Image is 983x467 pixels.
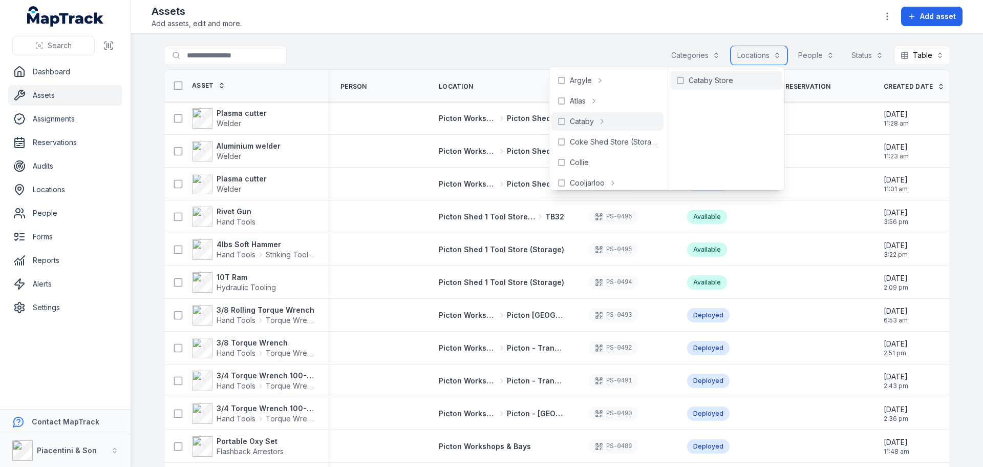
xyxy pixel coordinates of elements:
[570,157,589,168] span: Collie
[8,203,122,224] a: People
[687,341,730,355] div: Deployed
[217,371,316,381] strong: 3/4 Torque Wrench 100-600 ft/lbs 0320601267
[884,251,908,259] span: 3:22 pm
[884,240,908,259] time: 18/08/2025, 3:22:55 pm
[217,207,255,217] strong: Rivet Gun
[217,152,241,160] span: Welder
[884,185,908,193] span: 11:01 am
[687,242,727,257] div: Available
[8,179,122,200] a: Locations
[884,306,908,324] time: 16/08/2025, 6:53:26 am
[884,83,933,91] span: Created Date
[884,339,908,357] time: 15/08/2025, 2:51:47 pm
[217,217,255,226] span: Hand Tools
[217,108,267,118] strong: Plasma cutter
[439,310,497,320] span: Picton Workshops & Bays
[894,46,950,65] button: Table
[884,404,908,423] time: 15/08/2025, 2:36:05 pm
[884,349,908,357] span: 2:51 pm
[589,439,638,454] div: PS-0489
[439,278,564,287] span: Picton Shed 1 Tool Store (Storage)
[920,11,956,22] span: Add asset
[217,403,316,414] strong: 3/4 Torque Wrench 100-600 ft/lbs 447
[901,7,963,26] button: Add asset
[687,374,730,388] div: Deployed
[884,339,908,349] span: [DATE]
[507,310,565,320] span: Picton [GEOGRAPHIC_DATA]
[192,338,316,358] a: 3/8 Torque WrenchHand ToolsTorque Wrench
[192,82,214,90] span: Asset
[217,185,241,193] span: Welder
[570,75,592,86] span: Argyle
[884,208,908,218] span: [DATE]
[192,82,225,90] a: Asset
[439,146,497,156] span: Picton Workshops & Bays
[8,297,122,318] a: Settings
[266,348,316,358] span: Torque Wrench
[439,277,564,288] a: Picton Shed 1 Tool Store (Storage)
[507,179,565,189] span: Picton Shed 2 Fabrication Shop
[884,448,909,456] span: 11:48 am
[785,83,830,91] span: Reservation
[217,447,284,456] span: Flashback Arrestors
[8,62,122,82] a: Dashboard
[152,18,242,29] span: Add assets, edit and more.
[8,109,122,129] a: Assignments
[687,275,727,290] div: Available
[687,308,730,322] div: Deployed
[12,36,95,55] button: Search
[589,275,638,290] div: PS-0494
[570,137,657,147] span: Coke Shed Store (Storage)
[266,414,316,424] span: Torque Wrench
[192,403,316,424] a: 3/4 Torque Wrench 100-600 ft/lbs 447Hand ToolsTorque Wrench
[884,437,909,448] span: [DATE]
[217,141,281,151] strong: Aluminium welder
[217,381,255,391] span: Hand Tools
[665,46,726,65] button: Categories
[570,96,586,106] span: Atlas
[192,108,267,129] a: Plasma cutterWelder
[884,208,908,226] time: 19/08/2025, 3:56:18 pm
[884,404,908,415] span: [DATE]
[340,83,367,91] span: Person
[884,382,908,390] span: 2:43 pm
[507,146,565,156] span: Picton Shed 2 Fabrication Shop
[570,116,594,127] span: Cataby
[192,436,284,457] a: Portable Oxy SetFlashback Arrestors
[217,283,276,292] span: Hydraulic Tooling
[439,212,564,222] a: Picton Shed 1 Tool Store (Storage)TB32
[687,407,730,421] div: Deployed
[687,439,730,454] div: Deployed
[192,272,276,293] a: 10T RamHydraulic Tooling
[689,75,733,86] span: Cataby Store
[507,113,565,124] span: Picton Shed 2 Fabrication Shop
[217,414,255,424] span: Hand Tools
[192,305,316,326] a: 3/8 Rolling Torque WrenchHand ToolsTorque Wrench
[570,178,605,188] span: Cooljarloo
[884,372,908,382] span: [DATE]
[192,174,267,194] a: Plasma cutterWelder
[884,273,908,283] span: [DATE]
[507,376,565,386] span: Picton - Transmission Bay
[266,315,316,326] span: Torque Wrench
[439,179,497,189] span: Picton Workshops & Bays
[37,446,97,455] strong: Piacentini & Son
[439,113,497,124] span: Picton Workshops & Bays
[439,113,564,124] a: Picton Workshops & BaysPicton Shed 2 Fabrication Shop
[884,175,908,193] time: 20/08/2025, 11:01:51 am
[884,119,909,128] span: 11:28 am
[27,6,104,27] a: MapTrack
[545,212,564,222] span: TB32
[48,40,72,51] span: Search
[884,437,909,456] time: 15/08/2025, 11:48:47 am
[884,316,908,324] span: 6:53 am
[589,374,638,388] div: PS-0491
[217,348,255,358] span: Hand Tools
[439,212,535,222] span: Picton Shed 1 Tool Store (Storage)
[884,109,909,128] time: 20/08/2025, 11:28:58 am
[687,210,727,224] div: Available
[32,417,99,426] strong: Contact MapTrack
[845,46,890,65] button: Status
[884,83,945,91] a: Created Date
[192,371,316,391] a: 3/4 Torque Wrench 100-600 ft/lbs 0320601267Hand ToolsTorque Wrench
